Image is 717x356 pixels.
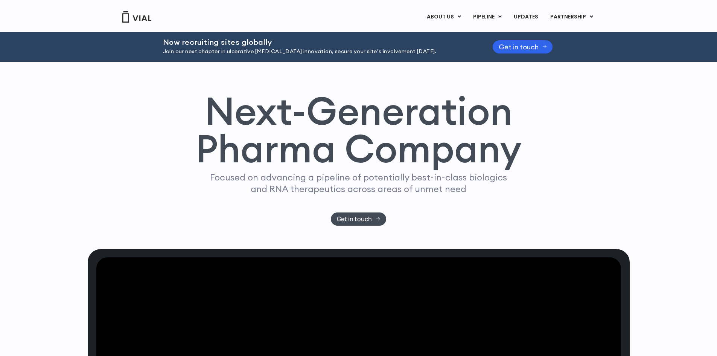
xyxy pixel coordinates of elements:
p: Focused on advancing a pipeline of potentially best-in-class biologics and RNA therapeutics acros... [207,171,510,195]
h2: Now recruiting sites globally [163,38,474,46]
a: UPDATES [508,11,544,23]
h1: Next-Generation Pharma Company [196,92,522,168]
a: Get in touch [331,212,386,226]
span: Get in touch [337,216,372,222]
p: Join our next chapter in ulcerative [MEDICAL_DATA] innovation, secure your site’s involvement [DA... [163,47,474,56]
img: Vial Logo [122,11,152,23]
a: Get in touch [493,40,553,53]
span: Get in touch [499,44,539,50]
a: PIPELINEMenu Toggle [467,11,507,23]
a: PARTNERSHIPMenu Toggle [544,11,599,23]
a: ABOUT USMenu Toggle [421,11,467,23]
